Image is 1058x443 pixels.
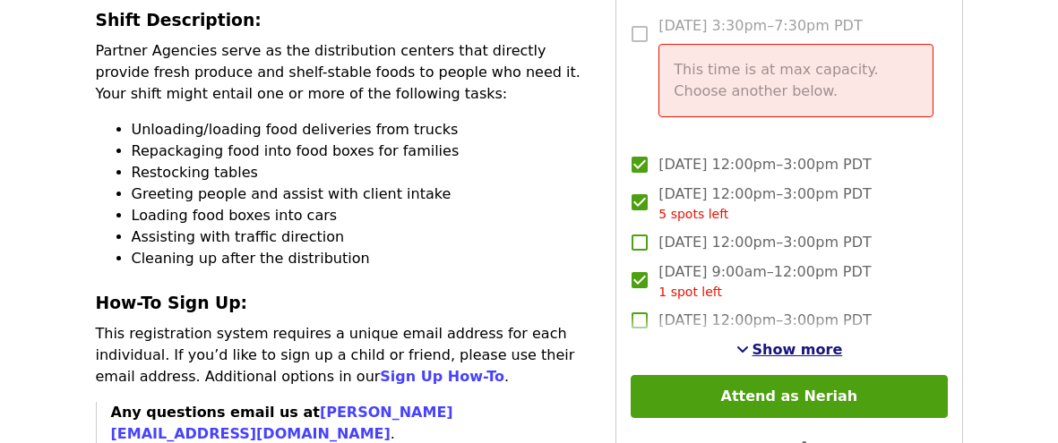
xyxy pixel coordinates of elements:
strong: Shift Description: [96,11,262,30]
span: [DATE] 12:00pm–3:00pm PDT [658,183,872,224]
button: Attend as Neriah [631,375,947,418]
p: Partner Agencies serve as the distribution centers that directly provide fresh produce and shelf-... [96,40,595,105]
strong: Any questions email us at [111,404,453,442]
span: [DATE] 12:00pm–3:00pm PDT [658,232,872,253]
li: Restocking tables [132,162,595,183]
a: Sign Up How-To [380,368,504,385]
span: This time is at max capacity. Choose another below. [674,61,878,99]
span: 5 spots left [658,207,728,221]
p: This registration system requires a unique email address for each individual. If you’d like to si... [96,323,595,388]
strong: How-To Sign Up: [96,294,248,312]
span: [DATE] 12:00pm–3:00pm PDT [658,154,872,175]
span: [DATE] 3:30pm–7:30pm PDT [658,15,933,132]
li: Loading food boxes into cars [132,205,595,226]
button: See more timeslots [736,339,843,361]
li: Unloading/loading food deliveries from trucks [132,119,595,141]
li: Cleaning up after the distribution [132,248,595,269]
span: 1 spot left [658,285,722,299]
li: Assisting with traffic direction [132,226,595,248]
span: [DATE] 12:00pm–3:00pm PDT [658,310,872,331]
li: Greeting people and assist with client intake [132,183,595,205]
li: Repackaging food into food boxes for families [132,141,595,162]
span: Show more [753,341,843,358]
span: [DATE] 9:00am–12:00pm PDT [658,261,871,302]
